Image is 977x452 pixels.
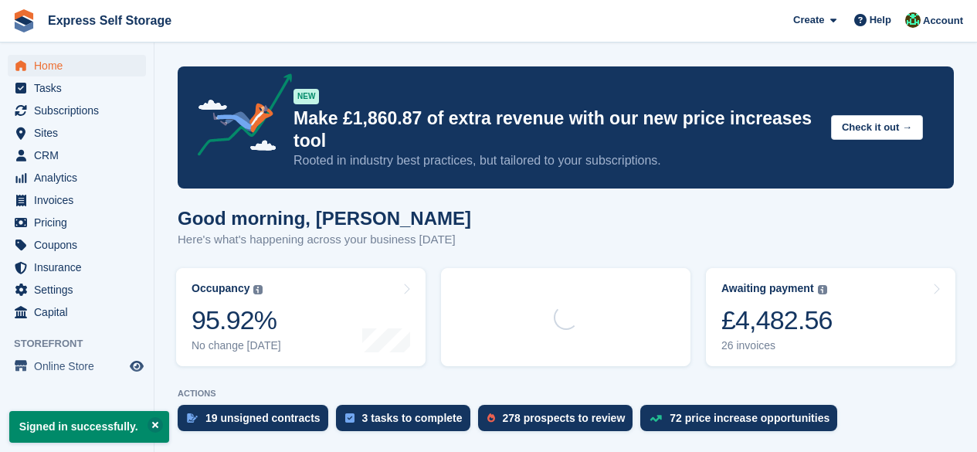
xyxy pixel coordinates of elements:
[336,405,478,439] a: 3 tasks to complete
[793,12,824,28] span: Create
[923,13,963,29] span: Account
[178,389,954,399] p: ACTIONS
[34,212,127,233] span: Pricing
[12,9,36,32] img: stora-icon-8386f47178a22dfd0bd8f6a31ec36ba5ce8667c1dd55bd0f319d3a0aa187defe.svg
[14,336,154,352] span: Storefront
[34,234,127,256] span: Coupons
[8,55,146,76] a: menu
[34,355,127,377] span: Online Store
[9,411,169,443] p: Signed in successfully.
[293,107,819,152] p: Make £1,860.87 of extra revenue with our new price increases tool
[34,100,127,121] span: Subscriptions
[706,268,955,366] a: Awaiting payment £4,482.56 26 invoices
[178,405,336,439] a: 19 unsigned contracts
[8,212,146,233] a: menu
[34,167,127,189] span: Analytics
[293,152,819,169] p: Rooted in industry best practices, but tailored to your subscriptions.
[8,122,146,144] a: menu
[42,8,178,33] a: Express Self Storage
[205,412,321,424] div: 19 unsigned contracts
[34,301,127,323] span: Capital
[8,257,146,278] a: menu
[818,285,827,294] img: icon-info-grey-7440780725fd019a000dd9b08b2336e03edf1995a4989e88bcd33f0948082b44.svg
[293,89,319,104] div: NEW
[34,77,127,99] span: Tasks
[34,189,127,211] span: Invoices
[670,412,829,424] div: 72 price increase opportunities
[8,234,146,256] a: menu
[8,77,146,99] a: menu
[8,279,146,301] a: menu
[487,413,495,423] img: prospect-51fa495bee0391a8d652442698ab0144808aea92771e9ea1ae160a38d050c398.svg
[178,208,471,229] h1: Good morning, [PERSON_NAME]
[8,301,146,323] a: menu
[34,257,127,278] span: Insurance
[362,412,463,424] div: 3 tasks to complete
[8,100,146,121] a: menu
[34,55,127,76] span: Home
[192,282,249,295] div: Occupancy
[905,12,921,28] img: Shakiyra Davis
[34,122,127,144] span: Sites
[8,144,146,166] a: menu
[127,357,146,376] a: Preview store
[34,279,127,301] span: Settings
[192,304,281,336] div: 95.92%
[8,189,146,211] a: menu
[8,167,146,189] a: menu
[345,413,355,423] img: task-75834270c22a3079a89374b754ae025e5fb1db73e45f91037f5363f120a921f8.svg
[503,412,626,424] div: 278 prospects to review
[721,282,814,295] div: Awaiting payment
[831,115,923,141] button: Check it out →
[185,73,293,161] img: price-adjustments-announcement-icon-8257ccfd72463d97f412b2fc003d46551f7dbcb40ab6d574587a9cd5c0d94...
[34,144,127,166] span: CRM
[870,12,891,28] span: Help
[176,268,426,366] a: Occupancy 95.92% No change [DATE]
[178,231,471,249] p: Here's what's happening across your business [DATE]
[187,413,198,423] img: contract_signature_icon-13c848040528278c33f63329250d36e43548de30e8caae1d1a13099fd9432cc5.svg
[650,415,662,422] img: price_increase_opportunities-93ffe204e8149a01c8c9dc8f82e8f89637d9d84a8eef4429ea346261dce0b2c0.svg
[721,339,833,352] div: 26 invoices
[192,339,281,352] div: No change [DATE]
[721,304,833,336] div: £4,482.56
[253,285,263,294] img: icon-info-grey-7440780725fd019a000dd9b08b2336e03edf1995a4989e88bcd33f0948082b44.svg
[8,355,146,377] a: menu
[478,405,641,439] a: 278 prospects to review
[640,405,845,439] a: 72 price increase opportunities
